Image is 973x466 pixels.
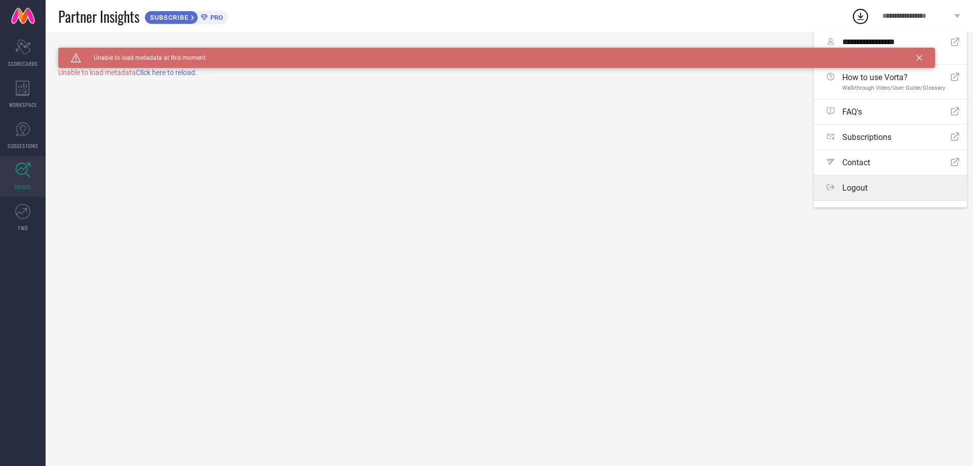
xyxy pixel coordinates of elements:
[814,125,967,150] a: Subscriptions
[842,158,870,167] span: Contact
[8,142,39,150] span: SUGGESTIONS
[842,73,945,82] span: How to use Vorta?
[136,68,197,77] span: Click here to reload.
[144,8,228,24] a: SUBSCRIBEPRO
[18,224,28,232] span: FWD
[814,99,967,124] a: FAQ's
[842,132,891,142] span: Subscriptions
[58,48,88,56] h1: TRENDS
[8,60,38,67] span: SCORECARDS
[14,183,31,191] span: TRENDS
[208,14,223,21] span: PRO
[842,85,945,91] span: Walkthrough Video/User Guide/Glossary
[81,54,206,61] span: Unable to load metadata at this moment
[842,107,862,117] span: FAQ's
[814,65,967,99] a: How to use Vorta?Walkthrough Video/User Guide/Glossary
[814,150,967,175] a: Contact
[58,68,960,77] div: Unable to load metadata
[842,183,868,193] span: Logout
[58,6,139,27] span: Partner Insights
[145,14,191,21] span: SUBSCRIBE
[9,101,37,109] span: WORKSPACE
[851,7,870,25] div: Open download list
